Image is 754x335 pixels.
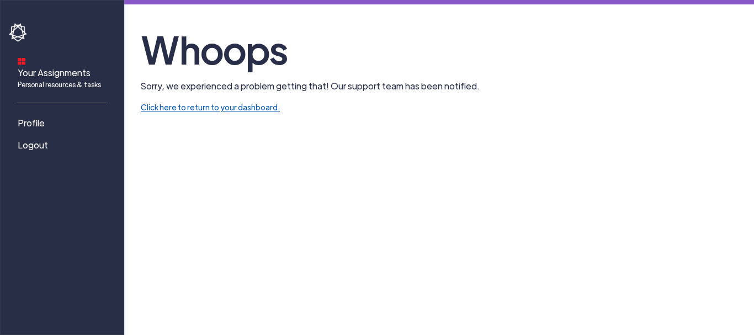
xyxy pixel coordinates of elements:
[9,50,119,94] a: Your AssignmentsPersonal resources & tasks
[9,134,119,156] a: Logout
[9,23,29,42] img: havoc-shield-logo-white.png
[18,116,45,130] span: Profile
[18,139,48,152] span: Logout
[141,102,280,112] a: Click here to return to your dashboard.
[18,79,101,89] span: Personal resources & tasks
[18,57,25,65] img: dashboard-icon.svg
[9,112,119,134] a: Profile
[141,22,737,75] h1: Whoops
[18,66,101,89] span: Your Assignments
[141,79,737,93] p: Sorry, we experienced a problem getting that! Our support team has been notified.
[570,216,754,335] iframe: Chat Widget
